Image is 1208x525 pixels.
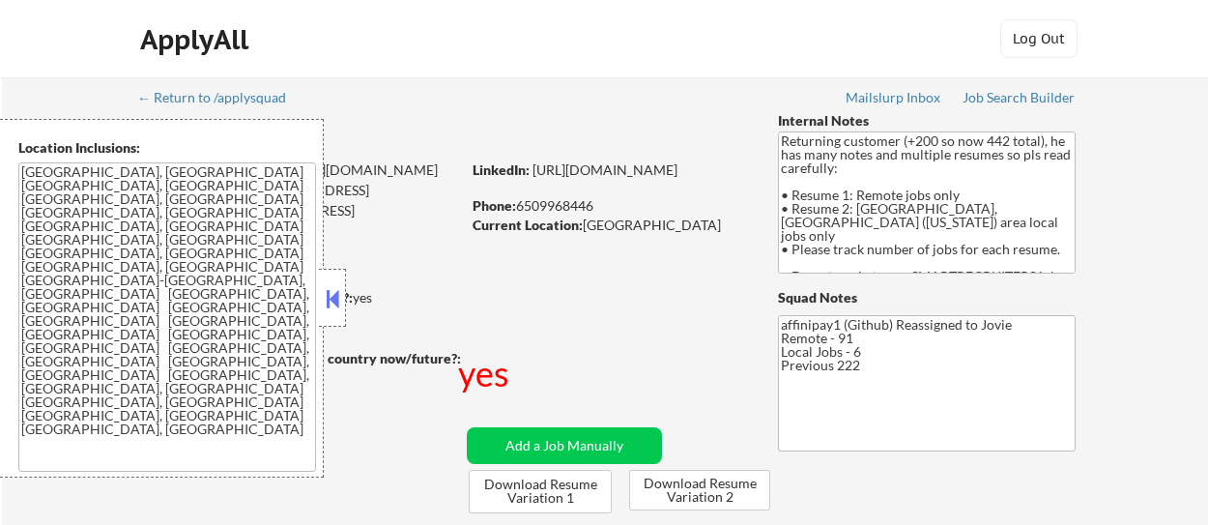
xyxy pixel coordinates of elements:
div: Job Search Builder [963,91,1076,104]
button: Add a Job Manually [467,427,662,464]
div: ApplyAll [140,23,254,56]
button: Download Resume Variation 1 [469,470,612,513]
div: [GEOGRAPHIC_DATA] [473,216,746,235]
button: Download Resume Variation 2 [629,470,770,510]
a: Mailslurp Inbox [846,90,942,109]
div: Squad Notes [778,288,1076,307]
a: [URL][DOMAIN_NAME] [532,161,677,178]
strong: LinkedIn: [473,161,530,178]
div: yes [458,349,513,397]
div: Mailslurp Inbox [846,91,942,104]
a: Job Search Builder [963,90,1076,109]
div: 6509968446 [473,196,746,216]
button: Log Out [1000,19,1078,58]
strong: Current Location: [473,217,583,233]
a: ← Return to /applysquad [137,90,304,109]
div: Location Inclusions: [18,138,316,158]
div: ← Return to /applysquad [137,91,304,104]
strong: Phone: [473,197,516,214]
div: Internal Notes [778,111,1076,131]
